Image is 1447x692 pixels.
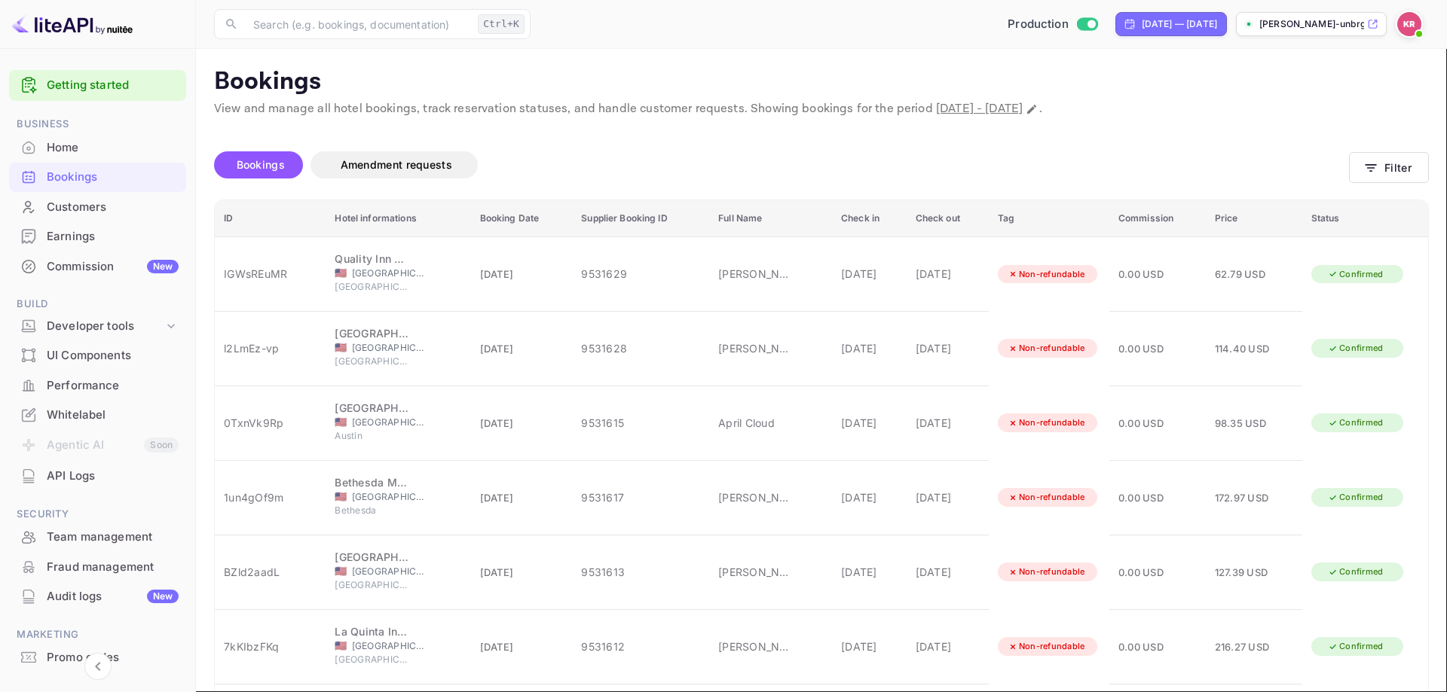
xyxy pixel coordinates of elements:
span: [DATE] [480,417,514,429]
div: Veronica Steele [718,564,794,580]
span: [GEOGRAPHIC_DATA] [352,267,427,280]
span: [DATE] [480,343,514,355]
th: Full Name [709,200,832,237]
div: IGWsREuMR [224,266,317,282]
div: Confirmed [1318,339,1393,358]
div: l2LmEz-vp [224,340,317,356]
div: [DATE] [841,340,898,356]
div: Developer tools [47,318,164,335]
div: [DATE] [841,489,898,505]
div: 9531617 [581,489,700,505]
span: [DATE] [480,492,514,504]
div: Ctrl+K [478,14,525,34]
span: Build [9,296,186,312]
span: [GEOGRAPHIC_DATA] [335,280,410,294]
div: Whitelabel [47,407,179,424]
th: Hotel informations [326,200,470,237]
span: 114.40 USD [1215,343,1270,355]
span: United States of America [335,268,347,278]
div: Team management [47,529,179,546]
th: Check out [907,200,989,237]
span: Security [9,506,186,523]
p: Bookings [214,67,1429,97]
span: 0.00 USD [1118,417,1164,429]
div: [DATE] — [DATE] [1142,17,1217,31]
div: Non-refundable [998,637,1095,656]
div: Non-refundable [998,488,1095,507]
span: [GEOGRAPHIC_DATA] [352,490,427,504]
span: 216.27 USD [1215,641,1270,653]
div: [DATE] [916,266,980,282]
div: April Cloud [718,415,794,431]
span: [GEOGRAPHIC_DATA] [335,355,410,368]
div: [DATE] [916,340,980,356]
div: 7kKIbzFKq [224,639,317,654]
div: 1un4gOf9m [224,489,317,505]
span: Austin [335,429,410,443]
th: Status [1302,200,1428,237]
input: Search (e.g. bookings, documentation) [244,9,472,39]
div: [DATE] [841,415,898,431]
div: [DATE] [841,564,898,580]
div: [DATE] [916,489,980,505]
p: View and manage all hotel bookings, track reservation statuses, and handle customer requests. Sho... [214,100,1429,118]
th: Commission [1109,200,1206,237]
p: [PERSON_NAME]-unbrg.[PERSON_NAME]... [1259,17,1364,31]
div: 9531615 [581,415,700,431]
div: Cambria Hotel Ft Lauderdale, Airport South & Cruise Port [335,325,410,341]
div: 9531629 [581,266,700,282]
div: Performance [47,377,179,395]
span: United States of America [335,641,347,651]
th: Booking Date [471,200,573,237]
div: Earnings [47,228,179,245]
div: Latrice Knowles [718,340,794,356]
span: [GEOGRAPHIC_DATA] [352,416,427,429]
span: [GEOGRAPHIC_DATA] [352,341,427,355]
div: Confirmed [1318,488,1393,507]
span: 0.00 USD [1118,268,1164,280]
div: Customers [47,199,179,216]
button: Filter [1349,152,1429,183]
div: 0TxnVk9Rp [224,415,317,431]
span: 98.35 USD [1215,417,1266,429]
th: ID [215,200,326,237]
span: 172.97 USD [1215,492,1269,504]
div: Dave Wacker [718,639,794,654]
span: [DATE] [480,268,514,280]
span: Amendment requests [341,158,452,171]
span: United States of America [335,492,347,501]
span: Bethesda [335,504,410,517]
span: [GEOGRAPHIC_DATA] [352,565,427,578]
span: Business [9,116,186,133]
span: United States of America [335,417,347,427]
button: Collapse navigation [84,653,112,680]
div: Confirmed [1318,413,1393,432]
span: [DATE] [480,566,514,578]
span: [DATE] [480,641,514,653]
div: Non-refundable [998,413,1095,432]
div: Non-refundable [998,265,1095,284]
div: LaShea Vann [718,489,794,505]
div: API Logs [47,468,179,485]
th: Tag [989,200,1109,237]
span: 127.39 USD [1215,566,1268,578]
button: Change date range [1024,102,1039,117]
div: Promo codes [47,649,179,666]
th: Supplier Booking ID [572,200,709,237]
div: Non-refundable [998,339,1095,358]
span: [DATE] - [DATE] [936,101,1023,117]
div: Quality Inn & Suites Beachfront [335,251,410,267]
div: New [147,590,179,603]
div: Confirmed [1318,265,1393,284]
div: Bookings [47,169,179,186]
div: [DATE] [841,639,898,654]
div: Cambria Hotel Austin Uptown Near The Domain [335,400,410,416]
img: LiteAPI logo [12,12,133,36]
div: Larry Klemanski [718,266,794,282]
span: United States of America [335,343,347,352]
span: Marketing [9,626,186,643]
span: [GEOGRAPHIC_DATA] [352,639,427,653]
span: 0.00 USD [1118,641,1164,653]
div: Confirmed [1318,562,1393,581]
a: Getting started [47,77,179,94]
